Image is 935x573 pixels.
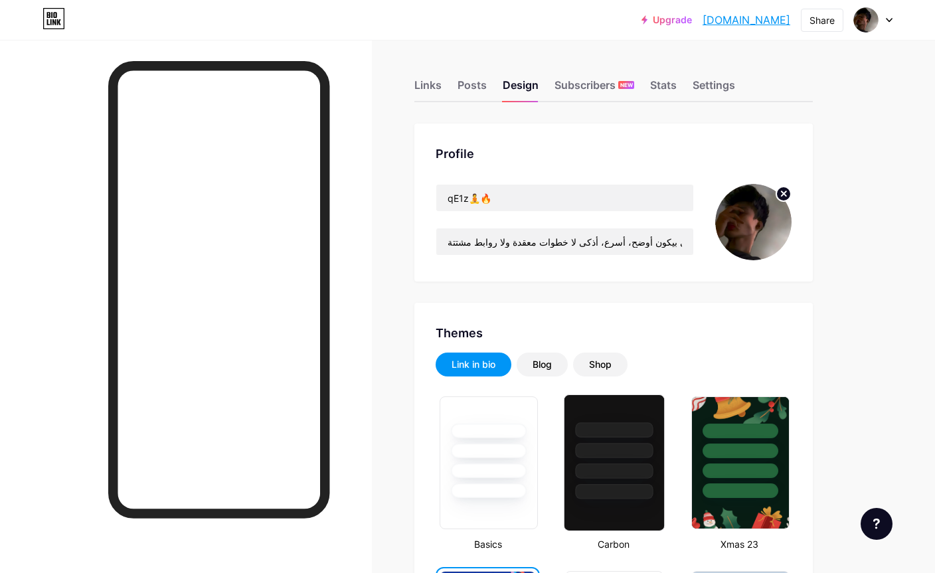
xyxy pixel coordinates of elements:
div: Design [503,77,539,101]
div: Xmas 23 [687,537,792,551]
div: Link in bio [452,358,495,371]
div: Share [809,13,835,27]
input: Name [436,185,693,211]
div: Basics [436,537,540,551]
div: Posts [458,77,487,101]
div: Subscribers [554,77,634,101]
div: Profile [436,145,792,163]
div: Links [414,77,442,101]
input: Bio [436,228,693,255]
div: Blog [533,358,552,371]
div: Carbon [561,537,665,551]
div: Stats [650,77,677,101]
img: joinqe1z [853,7,879,33]
img: joinqe1z [715,184,792,260]
div: Shop [589,358,612,371]
a: [DOMAIN_NAME] [703,12,790,28]
span: NEW [620,81,633,89]
div: Settings [693,77,735,101]
a: Upgrade [641,15,692,25]
div: Themes [436,324,792,342]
